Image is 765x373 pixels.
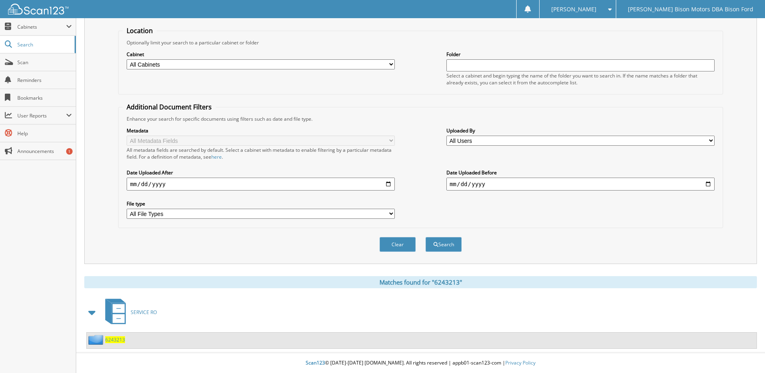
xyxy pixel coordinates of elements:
[17,130,72,137] span: Help
[17,41,71,48] span: Search
[127,147,395,160] div: All metadata fields are searched by default. Select a cabinet with metadata to enable filtering b...
[123,103,216,111] legend: Additional Document Filters
[505,359,536,366] a: Privacy Policy
[105,336,125,343] a: 6243213
[446,169,715,176] label: Date Uploaded Before
[127,200,395,207] label: File type
[17,94,72,101] span: Bookmarks
[8,4,69,15] img: scan123-logo-white.svg
[379,237,416,252] button: Clear
[127,51,395,58] label: Cabinet
[131,309,157,316] span: SERVICE RO
[84,276,757,288] div: Matches found for "6243213"
[123,26,157,35] legend: Location
[76,353,765,373] div: © [DATE]-[DATE] [DOMAIN_NAME]. All rights reserved | appb01-scan123-com |
[123,115,718,122] div: Enhance your search for specific documents using filters such as date and file type.
[123,39,718,46] div: Optionally limit your search to a particular cabinet or folder
[17,77,72,84] span: Reminders
[100,296,157,328] a: SERVICE RO
[551,7,596,12] span: [PERSON_NAME]
[211,153,222,160] a: here
[446,127,715,134] label: Uploaded By
[17,59,72,66] span: Scan
[628,7,753,12] span: [PERSON_NAME] Bison Motors DBA Bison Ford
[306,359,325,366] span: Scan123
[425,237,462,252] button: Search
[127,127,395,134] label: Metadata
[17,23,66,30] span: Cabinets
[66,148,73,155] div: 1
[446,51,715,58] label: Folder
[446,72,715,86] div: Select a cabinet and begin typing the name of the folder you want to search in. If the name match...
[446,178,715,191] input: end
[127,169,395,176] label: Date Uploaded After
[88,335,105,345] img: folder2.png
[127,178,395,191] input: start
[17,148,72,155] span: Announcements
[17,112,66,119] span: User Reports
